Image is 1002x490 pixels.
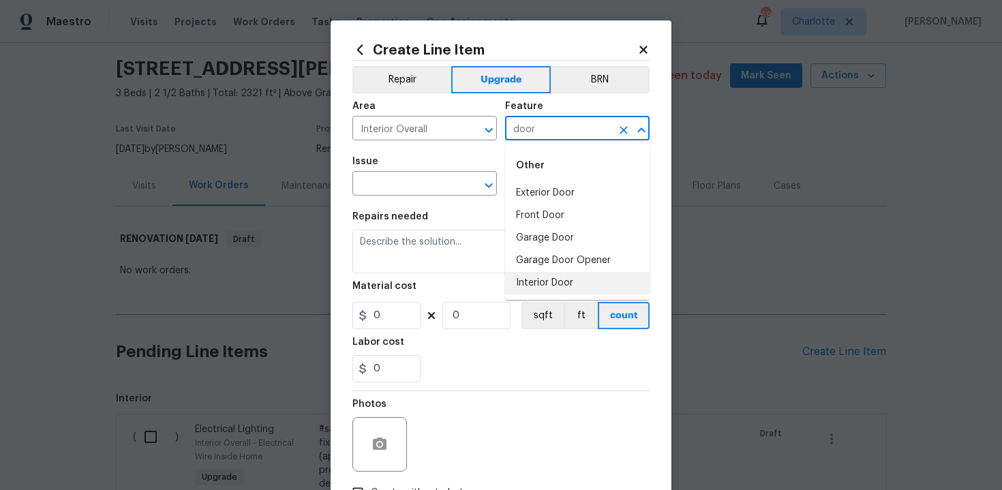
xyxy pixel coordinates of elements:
button: Close [632,121,651,140]
button: sqft [521,302,564,329]
button: Repair [352,66,451,93]
li: Garage Door [505,227,650,249]
button: count [598,302,650,329]
button: Open [479,121,498,140]
li: Interior Door [505,272,650,294]
button: Open [479,176,498,195]
h5: Material cost [352,281,416,291]
h2: Create Line Item [352,42,637,57]
button: Upgrade [451,66,551,93]
li: Garage Door Opener [505,249,650,272]
li: Front Door [505,204,650,227]
h5: Feature [505,102,543,111]
h5: Labor cost [352,337,404,347]
button: BRN [551,66,650,93]
button: ft [564,302,598,329]
h5: Photos [352,399,386,409]
button: Clear [614,121,633,140]
li: Exterior Door [505,182,650,204]
h5: Area [352,102,376,111]
h5: Issue [352,157,378,166]
div: Other [505,149,650,182]
h5: Repairs needed [352,212,428,221]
